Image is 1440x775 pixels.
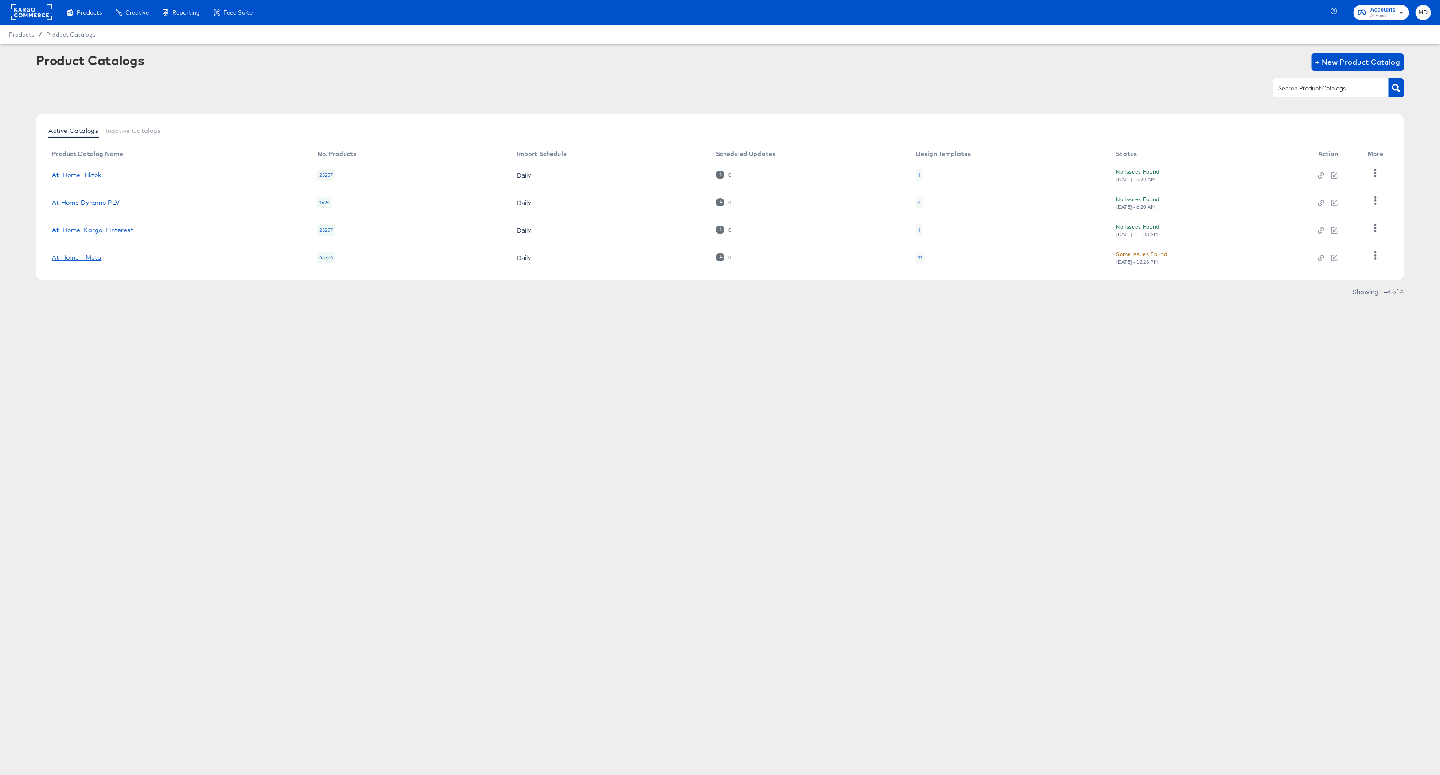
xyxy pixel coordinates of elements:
div: 0 [728,199,732,206]
a: At Home - Meta [52,254,101,261]
th: More [1361,147,1394,161]
span: Creative [125,9,149,16]
div: 0 [716,253,732,261]
div: 1 [918,226,920,234]
div: 25257 [317,224,335,236]
td: Daily [510,161,709,189]
span: Active Catalogs [48,127,98,134]
div: 1 [916,224,922,236]
a: At Home Dynamo PLV [52,199,120,206]
div: 1 [916,169,922,181]
div: [DATE] - 12:23 PM [1116,259,1159,265]
div: 43786 [317,252,336,263]
div: No. Products [317,150,357,157]
div: 1624 [317,197,332,208]
div: 11 [916,252,925,263]
button: Some Issues Found[DATE] - 12:23 PM [1116,249,1168,265]
div: Import Schedule [517,150,567,157]
div: 0 [716,171,732,179]
input: Search Product Catalogs [1277,83,1371,93]
button: + New Product Catalog [1312,53,1404,71]
button: AccountsAt Home [1354,5,1409,20]
div: Design Templates [916,150,971,157]
div: 0 [728,254,732,261]
div: 25257 [317,169,335,181]
span: / [34,31,46,38]
div: Showing 1–4 of 4 [1353,288,1404,295]
div: Scheduled Updates [716,150,776,157]
div: 0 [728,227,732,233]
div: Product Catalogs [36,53,144,67]
span: + New Product Catalog [1315,56,1401,68]
a: At_Home_Tiktok [52,171,101,179]
div: Product Catalog Name [52,150,123,157]
div: 0 [716,198,732,206]
div: 0 [728,172,732,178]
div: 4 [918,199,921,206]
td: Daily [510,216,709,244]
a: At_Home_Kargo_Pinterest [52,226,133,234]
span: MD [1419,8,1428,18]
span: Accounts [1370,5,1396,15]
td: Daily [510,189,709,216]
span: Products [77,9,102,16]
div: 1 [918,171,920,179]
button: MD [1416,5,1431,20]
span: At Home [1370,12,1396,19]
span: Inactive Catalogs [105,127,161,134]
div: 11 [918,254,922,261]
th: Action [1311,147,1360,161]
a: Product Catalogs [46,31,95,38]
span: Reporting [172,9,200,16]
span: Feed Suite [223,9,253,16]
div: 0 [716,226,732,234]
span: Products [9,31,34,38]
td: Daily [510,244,709,271]
div: 4 [916,197,923,208]
div: Some Issues Found [1116,249,1168,259]
th: Status [1109,147,1312,161]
